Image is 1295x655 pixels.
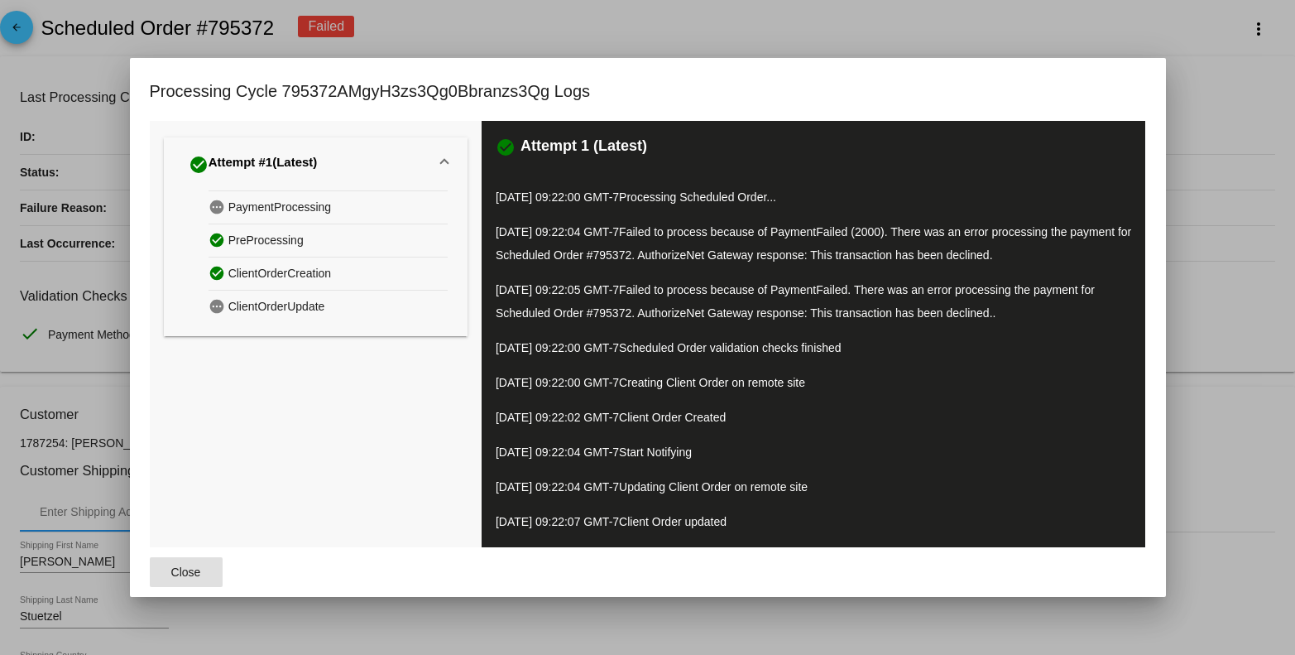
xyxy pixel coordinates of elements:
p: [DATE] 09:22:07 GMT-7 [496,545,1131,568]
span: Processing Scheduled Order... [619,190,776,204]
span: ClientOrderCreation [228,261,332,287]
span: Client Order Created [619,411,726,424]
p: [DATE] 09:22:00 GMT-7 [496,371,1131,394]
mat-icon: check_circle [496,137,516,157]
div: Attempt #1 [189,152,318,178]
mat-icon: check_circle [209,228,228,252]
p: [DATE] 09:22:05 GMT-7 [496,278,1131,325]
mat-icon: pending [209,195,228,219]
span: Failed to process because of PaymentFailed. There was an error processing the payment for Schedul... [496,283,1095,320]
mat-icon: check_circle [209,261,228,285]
p: [DATE] 09:22:00 GMT-7 [496,336,1131,359]
button: Close dialog [150,557,223,587]
p: [DATE] 09:22:04 GMT-7 [496,220,1131,267]
mat-expansion-panel-header: Attempt #1(Latest) [164,137,468,190]
span: (Latest) [272,155,317,175]
div: Attempt #1(Latest) [164,190,468,335]
mat-icon: check_circle [189,155,209,175]
p: [DATE] 09:22:00 GMT-7 [496,185,1131,209]
p: [DATE] 09:22:07 GMT-7 [496,510,1131,533]
span: PaymentProcessing [228,195,332,220]
span: Failed to process because of PaymentFailed (2000). There was an error processing the payment for ... [496,225,1131,262]
h1: Processing Cycle 795372AMgyH3zs3Qg0Bbranzs3Qg Logs [150,78,591,104]
span: Client Order updated [619,515,727,528]
span: Start Notifying [619,445,692,459]
span: Updating Client Order on remote site [619,480,808,494]
p: [DATE] 09:22:02 GMT-7 [496,406,1131,429]
span: Scheduled Order validation checks finished [619,341,842,354]
p: [DATE] 09:22:04 GMT-7 [496,441,1131,464]
mat-icon: pending [209,294,228,318]
p: [DATE] 09:22:04 GMT-7 [496,475,1131,498]
span: PreProcessing [228,228,304,253]
span: Creating Client Order on remote site [619,376,805,389]
h3: Attempt 1 (Latest) [520,137,647,157]
span: Close [171,566,201,579]
span: ClientOrderUpdate [228,294,325,320]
